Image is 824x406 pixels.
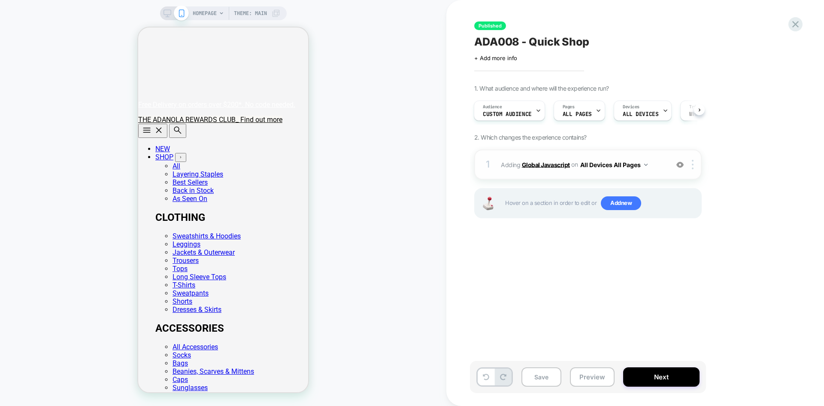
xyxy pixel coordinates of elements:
span: Pages [563,104,575,110]
div: 1 [484,156,492,173]
span: Published [474,21,506,30]
b: Global Javascript [522,161,570,168]
span: Custom Audience [483,111,532,117]
span: Theme: MAIN [234,6,267,20]
span: Add new [601,196,641,210]
span: Hover on a section in order to edit or [505,196,697,210]
button: Next [623,367,700,387]
button: Preview [570,367,615,387]
span: on [571,159,578,170]
span: Devices [623,104,639,110]
span: When [data-id="quick-add"], .pdp-details .ab--color_btn appears [689,111,749,117]
img: down arrow [644,164,648,166]
img: crossed eye [676,161,684,168]
button: Save [521,367,561,387]
img: close [692,160,694,169]
span: ADA008 - Quick Shop [474,35,589,48]
span: Trigger [689,104,706,110]
span: ALL PAGES [563,111,592,117]
span: HOMEPAGE [193,6,217,20]
span: Adding [501,159,664,171]
button: All Devices All Pages [580,159,648,171]
span: Audience [483,104,502,110]
span: 1. What audience and where will the experience run? [474,85,609,92]
img: Joystick [479,197,497,210]
span: ALL DEVICES [623,111,658,117]
span: 2. Which changes the experience contains? [474,134,586,141]
span: + Add more info [474,55,517,61]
